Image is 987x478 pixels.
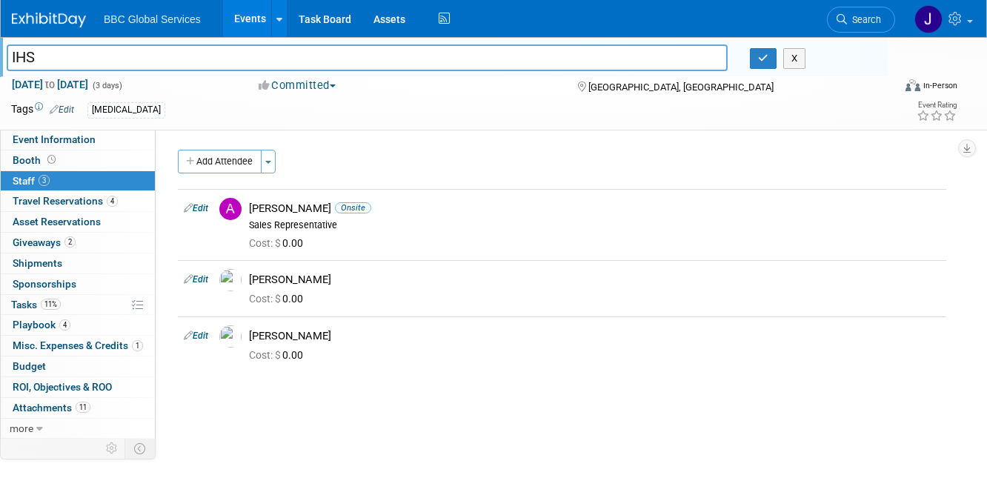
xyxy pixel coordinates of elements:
td: Tags [11,102,74,119]
span: Playbook [13,319,70,331]
a: Edit [184,274,208,285]
span: Attachments [13,402,90,414]
div: Event Rating [917,102,957,109]
div: [PERSON_NAME] [249,273,940,287]
td: Personalize Event Tab Strip [99,439,125,458]
a: Attachments11 [1,398,155,418]
span: Tasks [11,299,61,311]
a: Shipments [1,253,155,273]
span: Event Information [13,133,96,145]
span: more [10,422,33,434]
span: Giveaways [13,236,76,248]
span: 2 [64,236,76,248]
a: Edit [184,331,208,341]
a: Edit [50,104,74,115]
span: Shipments [13,257,62,269]
a: Booth [1,150,155,170]
span: Cost: $ [249,349,282,361]
span: Staff [13,175,50,187]
a: Sponsorships [1,274,155,294]
span: 0.00 [249,293,309,305]
span: [GEOGRAPHIC_DATA], [GEOGRAPHIC_DATA] [588,82,774,93]
a: Staff3 [1,171,155,191]
button: Add Attendee [178,150,262,173]
img: Jennifer Benedict [914,5,943,33]
span: (3 days) [91,81,122,90]
span: [DATE] [DATE] [11,78,89,91]
span: BBC Global Services [104,13,201,25]
div: Sales Representative [249,219,940,231]
span: Booth [13,154,59,166]
a: Giveaways2 [1,233,155,253]
span: 11% [41,299,61,310]
span: 3 [39,175,50,186]
span: Onsite [335,202,371,213]
td: Toggle Event Tabs [125,439,156,458]
a: Budget [1,356,155,376]
button: Committed [253,78,342,93]
span: Booth not reserved yet [44,154,59,165]
a: Asset Reservations [1,212,155,232]
a: ROI, Objectives & ROO [1,377,155,397]
a: Edit [184,203,208,213]
span: Search [847,14,881,25]
a: Event Information [1,130,155,150]
a: Playbook4 [1,315,155,335]
span: Cost: $ [249,293,282,305]
div: [MEDICAL_DATA] [87,102,165,118]
span: 0.00 [249,237,309,249]
a: Misc. Expenses & Credits1 [1,336,155,356]
span: Sponsorships [13,278,76,290]
span: Budget [13,360,46,372]
span: to [43,79,57,90]
span: 1 [132,340,143,351]
div: Event Format [818,77,957,99]
div: [PERSON_NAME] [249,202,940,216]
span: 4 [59,319,70,331]
a: Tasks11% [1,295,155,315]
span: Misc. Expenses & Credits [13,339,143,351]
a: Travel Reservations4 [1,191,155,211]
span: ROI, Objectives & ROO [13,381,112,393]
div: In-Person [923,80,957,91]
span: Asset Reservations [13,216,101,228]
span: Cost: $ [249,237,282,249]
div: [PERSON_NAME] [249,329,940,343]
span: Travel Reservations [13,195,118,207]
span: 11 [76,402,90,413]
img: Format-Inperson.png [905,79,920,91]
img: ExhibitDay [12,13,86,27]
img: A.jpg [219,198,242,220]
a: more [1,419,155,439]
button: X [783,48,806,69]
span: 0.00 [249,349,309,361]
span: 4 [107,196,118,207]
a: Search [827,7,895,33]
